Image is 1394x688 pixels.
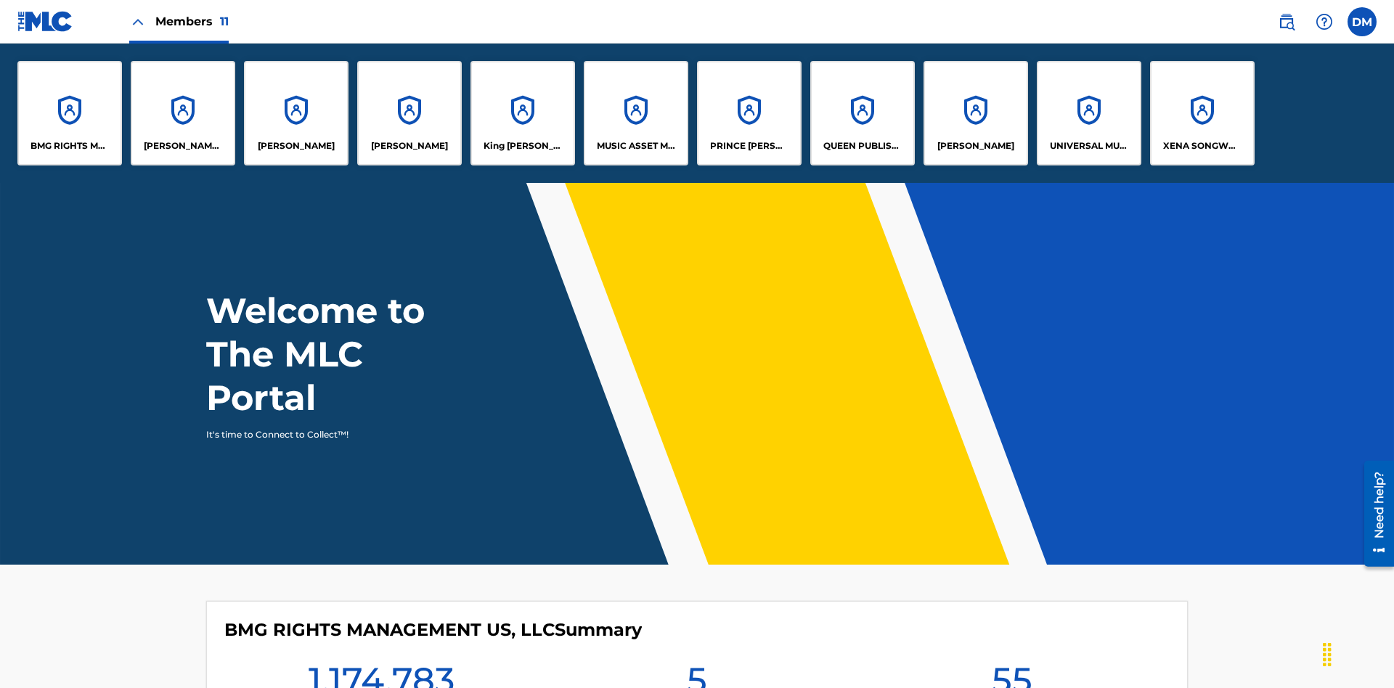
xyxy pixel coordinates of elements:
img: search [1278,13,1295,30]
a: AccountsXENA SONGWRITER [1150,61,1255,165]
p: RONALD MCTESTERSON [937,139,1014,152]
h1: Welcome to The MLC Portal [206,289,478,419]
h4: BMG RIGHTS MANAGEMENT US, LLC [224,619,642,641]
a: AccountsQUEEN PUBLISHA [810,61,915,165]
p: It's time to Connect to Collect™! [206,428,458,441]
a: Accounts[PERSON_NAME] SONGWRITER [131,61,235,165]
p: ELVIS COSTELLO [258,139,335,152]
a: Public Search [1272,7,1301,36]
img: help [1316,13,1333,30]
span: Members [155,13,229,30]
a: AccountsBMG RIGHTS MANAGEMENT US, LLC [17,61,122,165]
div: User Menu [1348,7,1377,36]
a: Accounts[PERSON_NAME] [357,61,462,165]
img: Close [129,13,147,30]
a: AccountsMUSIC ASSET MANAGEMENT (MAM) [584,61,688,165]
p: PRINCE MCTESTERSON [710,139,789,152]
p: QUEEN PUBLISHA [823,139,902,152]
a: Accounts[PERSON_NAME] [244,61,348,165]
div: Help [1310,7,1339,36]
p: EYAMA MCSINGER [371,139,448,152]
p: King McTesterson [484,139,563,152]
p: XENA SONGWRITER [1163,139,1242,152]
p: MUSIC ASSET MANAGEMENT (MAM) [597,139,676,152]
span: 11 [220,15,229,28]
a: AccountsUNIVERSAL MUSIC PUB GROUP [1037,61,1141,165]
p: CLEO SONGWRITER [144,139,223,152]
iframe: Chat Widget [1321,618,1394,688]
iframe: Resource Center [1353,455,1394,574]
div: Drag [1316,633,1339,676]
img: MLC Logo [17,11,73,32]
a: Accounts[PERSON_NAME] [924,61,1028,165]
p: BMG RIGHTS MANAGEMENT US, LLC [30,139,110,152]
p: UNIVERSAL MUSIC PUB GROUP [1050,139,1129,152]
a: AccountsPRINCE [PERSON_NAME] [697,61,802,165]
a: AccountsKing [PERSON_NAME] [470,61,575,165]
